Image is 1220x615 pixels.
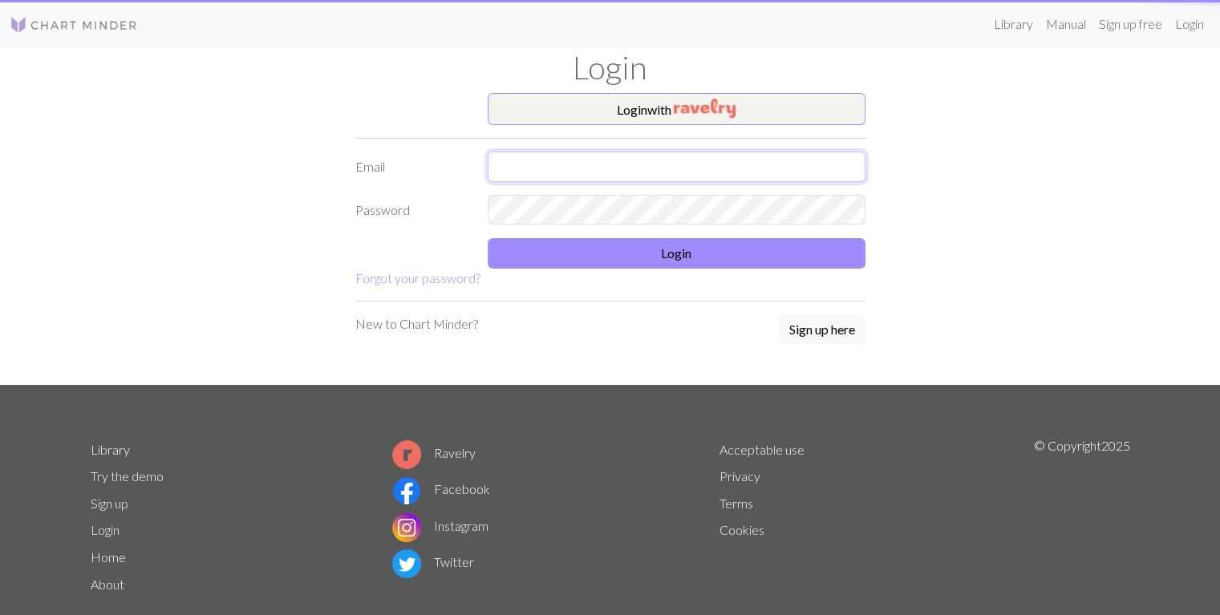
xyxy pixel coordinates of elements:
p: © Copyright 2025 [1033,436,1129,598]
a: Try the demo [91,468,164,484]
button: Loginwith [488,93,865,125]
img: Logo [10,15,138,34]
img: Facebook logo [392,476,421,505]
button: Sign up here [779,314,865,345]
label: Email [346,152,478,182]
a: Library [987,8,1040,40]
a: Ravelry [392,445,476,460]
a: Sign up here [779,314,865,346]
a: Home [91,549,126,564]
button: Login [488,238,865,269]
a: Library [91,442,130,457]
a: Privacy [719,468,760,484]
h1: Login [81,48,1140,87]
img: Instagram logo [392,513,421,542]
a: Sign up [91,496,128,511]
a: Cookies [719,522,764,537]
a: Login [91,522,120,537]
label: Password [346,195,478,225]
a: Twitter [392,554,474,569]
a: Acceptable use [719,442,805,457]
a: Terms [719,496,753,511]
img: Twitter logo [392,549,421,578]
img: Ravelry [674,99,736,118]
a: Instagram [392,518,488,533]
a: Facebook [392,481,490,496]
a: Manual [1040,8,1092,40]
p: New to Chart Minder? [355,314,478,334]
a: Login [1169,8,1210,40]
a: Forgot your password? [355,270,480,285]
a: Sign up free [1092,8,1169,40]
img: Ravelry logo [392,440,421,469]
a: About [91,577,124,592]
